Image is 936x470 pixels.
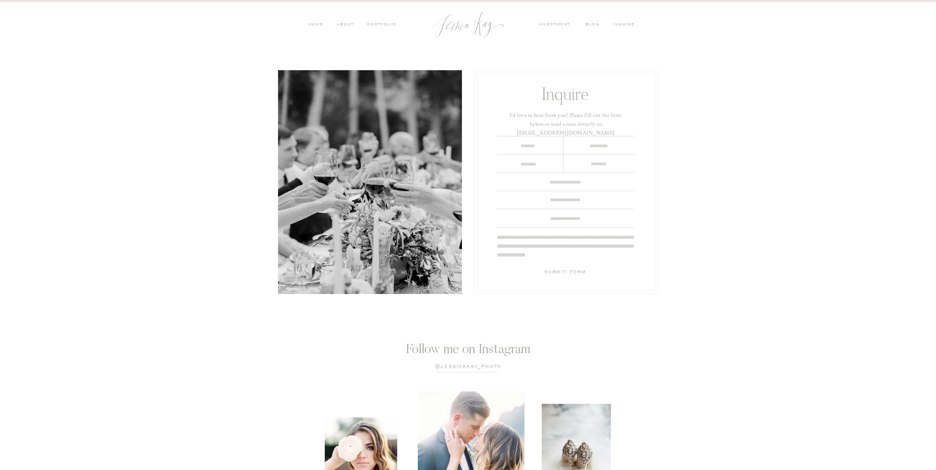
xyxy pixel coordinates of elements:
a: PORTFOLIO [366,22,396,28]
a: @jessicaKay_photo [408,363,528,370]
a: Submit Form [530,269,601,281]
h3: I'd love to hear from you! Please fill out the form below or send a note directly to [EMAIL_ADDRE... [505,111,627,132]
a: blog [586,22,605,28]
a: inquire [613,22,638,28]
a: ABOUT [335,22,354,28]
h1: Inquire [505,83,626,103]
a: Follow me on Instagram [366,342,571,361]
a: HOME [308,22,324,28]
a: investment [538,22,574,28]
